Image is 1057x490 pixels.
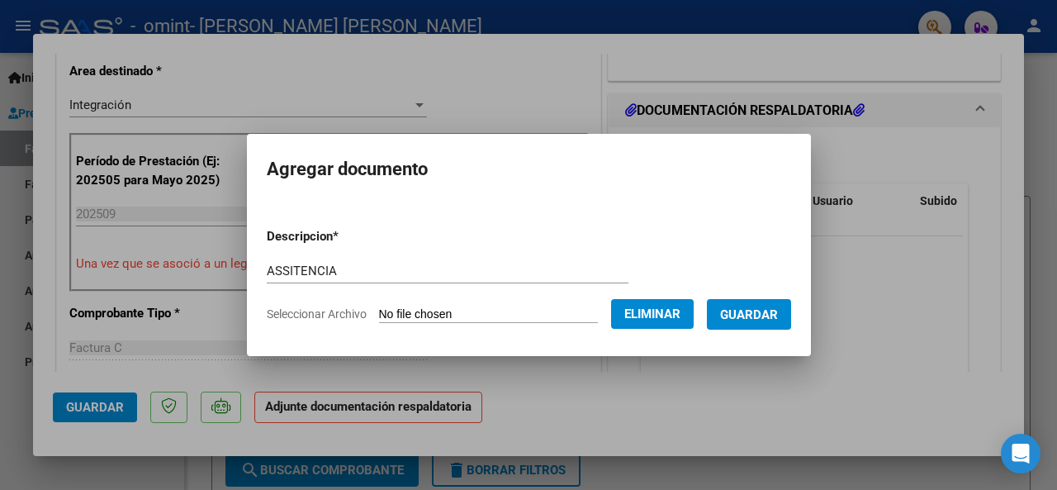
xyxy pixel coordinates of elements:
p: Descripcion [267,227,424,246]
button: Guardar [707,299,791,330]
span: Seleccionar Archivo [267,307,367,321]
div: Open Intercom Messenger [1001,434,1040,473]
h2: Agregar documento [267,154,791,185]
span: Guardar [720,307,778,322]
span: Eliminar [624,307,680,321]
button: Eliminar [611,299,694,329]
